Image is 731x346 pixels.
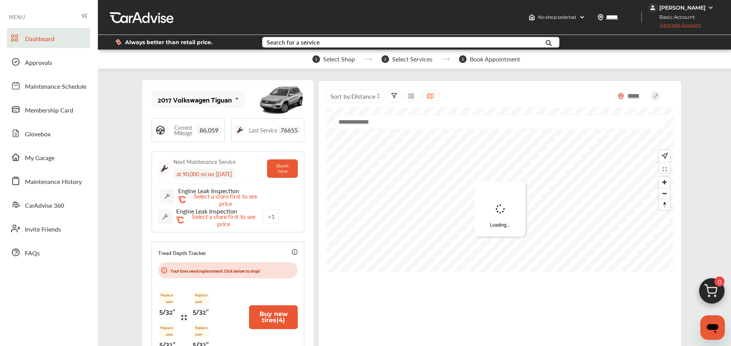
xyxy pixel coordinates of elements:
button: Zoom out [659,188,670,199]
span: 86,059 [196,126,221,134]
span: 3 [459,55,467,63]
span: My Garage [25,153,54,163]
p: 5/32" [193,305,209,317]
img: header-home-logo.8d720a4f.svg [529,14,535,20]
div: + 1 [264,210,279,223]
span: 2 [381,55,389,63]
img: stepper-arrow.e24c07c6.svg [442,58,450,61]
button: Buy new tires(4) [249,305,298,329]
p: Replace soon [158,291,175,305]
img: jVpblrzwTbfkPYzPPzSLxeg0AAAAASUVORK5CYII= [648,3,657,12]
a: Dashboard [7,28,90,48]
div: [PERSON_NAME] [659,4,706,11]
a: Glovebox [7,123,90,143]
img: default_wrench_icon.d1a43860.svg [160,189,175,204]
a: +1 [264,210,279,223]
canvas: Map [326,108,674,272]
a: Invite Friends [7,219,90,238]
img: WGsFRI8htEPBVLJbROoPRyZpYNWhNONpIPPETTm6eUC0GeLEiAAAAAElFTkSuQmCC [708,5,714,11]
p: Replace soon [158,323,175,338]
span: Basic Account [649,13,701,21]
span: Last Service [249,127,277,133]
p: Your tires need replacement. Click below to shop! [170,267,260,274]
a: Maintenance History [7,171,90,191]
img: tire_track_logo.b900bcbc.svg [182,314,186,321]
a: My Garage [7,147,90,167]
span: Upgrade Account [648,22,701,31]
button: Zoom in [659,177,670,188]
span: 1 [312,55,320,63]
div: Search for a service [267,39,320,45]
img: default_wrench_icon.d1a43860.svg [158,209,173,224]
img: header-down-arrow.9dd2ce7d.svg [579,14,585,20]
span: Sort by : [330,92,375,101]
p: Select a store first to see price [187,192,264,207]
p: Replace soon [193,291,210,305]
p: Engine Leak Inspection [178,187,262,194]
img: header-divider.bc55588e.svg [641,12,642,23]
img: location_vector.a44bc228.svg [597,14,604,20]
span: No shop selected [538,14,576,20]
span: Book Appointment [470,56,520,63]
a: FAQs [7,242,90,262]
p: 5/32" [159,305,175,317]
span: Select Shop [323,56,355,63]
p: Replace soon [193,323,210,338]
span: Invite Friends [25,225,61,235]
img: steering_logo [155,125,166,136]
img: recenter.ce011a49.svg [660,152,668,160]
div: Next Maintenance Service [173,158,236,166]
iframe: Button to launch messaging window [700,315,725,340]
button: Book now [267,159,298,178]
span: CarAdvise 360 [25,201,64,211]
img: cart_icon.3d0951e8.svg [693,275,730,311]
p: Tread Depth Tracker [158,248,206,257]
span: 0 [714,276,724,286]
img: maintenance_logo [158,162,170,175]
span: Current Mileage [170,125,196,136]
div: Loading... [475,181,526,237]
button: Reset bearing to north [659,199,670,210]
img: maintenance_logo [234,125,245,136]
p: Select a store first to see price [185,213,262,227]
span: Maintenance Schedule [25,82,86,92]
span: MENU [9,14,25,20]
span: Membership Card [25,106,73,116]
span: Dashboard [25,34,54,44]
img: stepper-arrow.e24c07c6.svg [364,58,372,61]
a: CarAdvise 360 [7,195,90,215]
p: Engine Leak Inspection [176,207,261,215]
a: Approvals [7,52,90,72]
a: Membership Card [7,99,90,119]
span: Select Services [392,56,432,63]
div: at 90,000 mi on [DATE] [173,169,235,179]
img: dollor_label_vector.a70140d1.svg [116,39,121,45]
span: Maintenance History [25,177,82,187]
a: Maintenance Schedule [7,76,90,96]
span: FAQs [25,248,40,258]
span: 76655 [277,126,301,134]
span: Always better than retail price. [125,40,213,45]
span: Distance [351,92,375,101]
span: Approvals [25,58,52,68]
div: 2017 Volkswagen Tiguan [158,96,232,103]
img: mobile_11410_st0640_046.jpg [258,82,304,117]
img: location_vector_orange.38f05af8.svg [618,93,624,99]
span: Glovebox [25,129,51,139]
